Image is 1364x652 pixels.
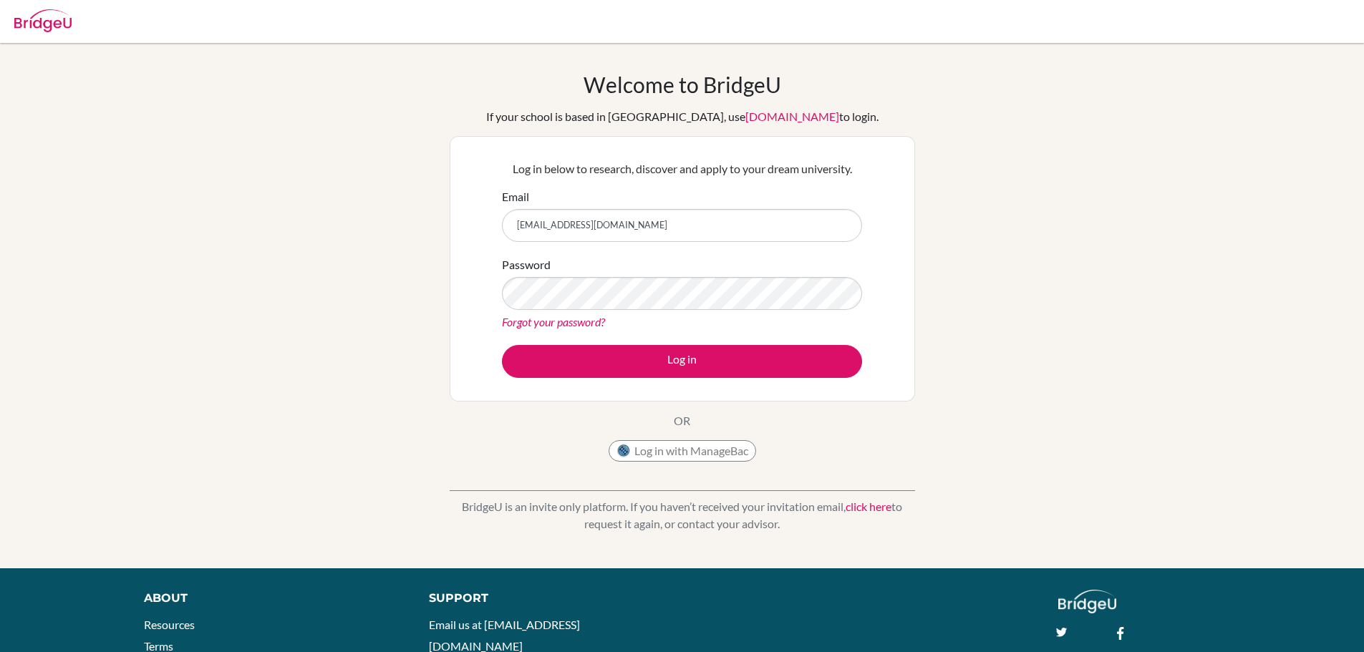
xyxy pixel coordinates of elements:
[1058,590,1116,613] img: logo_white@2x-f4f0deed5e89b7ecb1c2cc34c3e3d731f90f0f143d5ea2071677605dd97b5244.png
[144,590,397,607] div: About
[14,9,72,32] img: Bridge-U
[502,256,551,273] label: Password
[486,108,879,125] div: If your school is based in [GEOGRAPHIC_DATA], use to login.
[144,618,195,631] a: Resources
[502,345,862,378] button: Log in
[846,500,891,513] a: click here
[674,412,690,429] p: OR
[502,160,862,177] p: Log in below to research, discover and apply to your dream university.
[584,72,781,97] h1: Welcome to BridgeU
[429,590,665,607] div: Support
[745,110,839,123] a: [DOMAIN_NAME]
[502,315,605,329] a: Forgot your password?
[502,188,529,205] label: Email
[609,440,756,462] button: Log in with ManageBac
[450,498,915,532] p: BridgeU is an invite only platform. If you haven’t received your invitation email, to request it ...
